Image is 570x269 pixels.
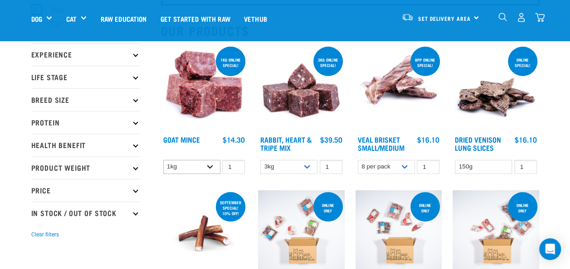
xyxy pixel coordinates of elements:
[498,13,507,21] img: home-icon-1@2x.png
[31,202,140,224] p: In Stock / Out Of Stock
[410,53,440,72] div: 8pp online special!
[515,135,537,144] div: $16.10
[453,45,539,131] img: 1304 Venison Lung Slices 01
[93,0,153,37] a: Raw Education
[260,137,312,149] a: Rabbit, Heart & Tripe Mix
[508,198,537,217] div: Online Only
[31,43,140,66] p: Experience
[535,13,545,22] img: home-icon@2x.png
[320,135,342,144] div: $39.50
[516,13,526,22] img: user.png
[313,198,343,217] div: Online Only
[539,238,561,260] div: Open Intercom Messenger
[418,17,471,20] span: Set Delivery Area
[514,160,537,174] input: 1
[417,135,439,144] div: $16.10
[216,196,245,220] div: September special! 10% off!
[31,14,42,24] a: Dog
[154,0,237,37] a: Get started with Raw
[223,135,245,144] div: $14.30
[455,137,501,149] a: Dried Venison Lung Slices
[410,198,440,217] div: Online Only
[216,53,245,72] div: 1kg online special!
[258,45,345,131] img: 1175 Rabbit Heart Tripe Mix 01
[401,13,414,21] img: van-moving.png
[313,53,343,72] div: 3kg online special!
[508,53,537,72] div: ONLINE SPECIAL!
[417,160,439,174] input: 1
[237,0,274,37] a: Vethub
[163,137,200,141] a: Goat Mince
[31,231,59,239] button: Clear filters
[356,45,442,131] img: 1207 Veal Brisket 4pp 01
[320,160,342,174] input: 1
[222,160,245,174] input: 1
[66,14,76,24] a: Cat
[31,134,140,156] p: Health Benefit
[31,179,140,202] p: Price
[31,111,140,134] p: Protein
[31,156,140,179] p: Product Weight
[161,45,248,131] img: 1077 Wild Goat Mince 01
[31,66,140,88] p: Life Stage
[31,88,140,111] p: Breed Size
[358,137,404,149] a: Veal Brisket Small/Medium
